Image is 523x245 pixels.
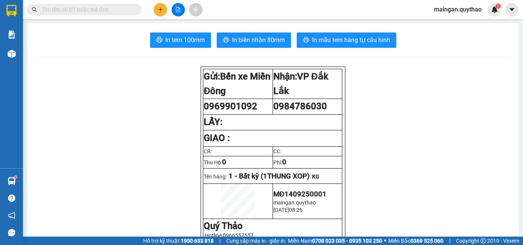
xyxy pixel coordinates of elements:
[203,156,273,168] td: Thu Hộ:
[204,221,243,231] strong: Quý Thảo
[204,71,270,96] strong: Gửi:
[189,3,203,16] button: aim
[273,71,329,96] span: VP Đắk Lắk
[204,117,222,127] strong: LẤY:
[8,229,15,236] span: message
[219,237,221,245] span: |
[312,35,390,45] span: In mẫu tem hàng tự cấu hình
[388,237,443,245] span: Miền Bắc
[172,3,185,16] button: file-add
[156,37,162,44] span: printer
[217,32,291,48] button: printerIn biên nhận 80mm
[273,200,316,206] span: maingan.quythao
[508,6,515,13] span: caret-down
[497,3,499,9] span: 1
[273,101,327,112] span: 0984786030
[8,177,16,185] img: warehouse-icon
[32,7,37,12] span: search
[8,31,16,39] img: solution-icon
[204,71,270,96] span: Bến xe Miền Đông
[205,232,253,239] span: Hotline:
[384,239,386,242] span: ⚪️
[223,232,253,239] span: 0966557557
[158,7,163,12] span: plus
[204,133,230,143] strong: GIAO :
[273,156,342,168] td: Phí:
[8,195,15,202] span: question-circle
[175,7,181,12] span: file-add
[282,158,286,166] span: 0
[143,237,214,245] span: Hỗ trợ kỹ thuật:
[222,158,226,166] span: 0
[289,207,302,213] span: 08:26
[232,35,285,45] span: In biên nhận 80mm
[428,5,488,14] span: maingan.quythao
[505,3,518,16] button: caret-down
[481,238,486,243] span: copyright
[273,207,289,213] span: [DATE]
[449,237,450,245] span: |
[288,237,382,245] span: Miền Nam
[42,5,132,14] input: Tìm tên, số ĐT hoặc mã đơn
[150,32,211,48] button: printerIn tem 100mm
[223,37,229,44] span: printer
[204,172,342,180] p: Tên hàng:
[181,238,214,244] strong: 1900 633 818
[15,176,17,178] sup: 1
[491,6,498,13] img: icon-new-feature
[8,50,16,58] img: warehouse-icon
[226,237,286,245] span: Cung cấp máy in - giấy in:
[7,5,16,16] img: logo-vxr
[495,3,501,9] sup: 1
[273,71,329,96] strong: Nhận:
[165,35,205,45] span: In tem 100mm
[303,37,309,44] span: printer
[312,174,319,180] span: KG
[204,101,257,112] span: 0969901092
[297,32,396,48] button: printerIn mẫu tem hàng tự cấu hình
[193,7,198,12] span: aim
[273,190,327,198] span: MĐ1409250001
[273,146,342,156] td: CC:
[229,172,310,180] span: 1 - Bất kỳ (1THUNG XOP)
[410,238,443,244] strong: 0369 525 060
[154,3,167,16] button: plus
[8,212,15,219] span: notification
[203,146,273,156] td: CR:
[312,238,382,244] strong: 0708 023 035 - 0935 103 250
